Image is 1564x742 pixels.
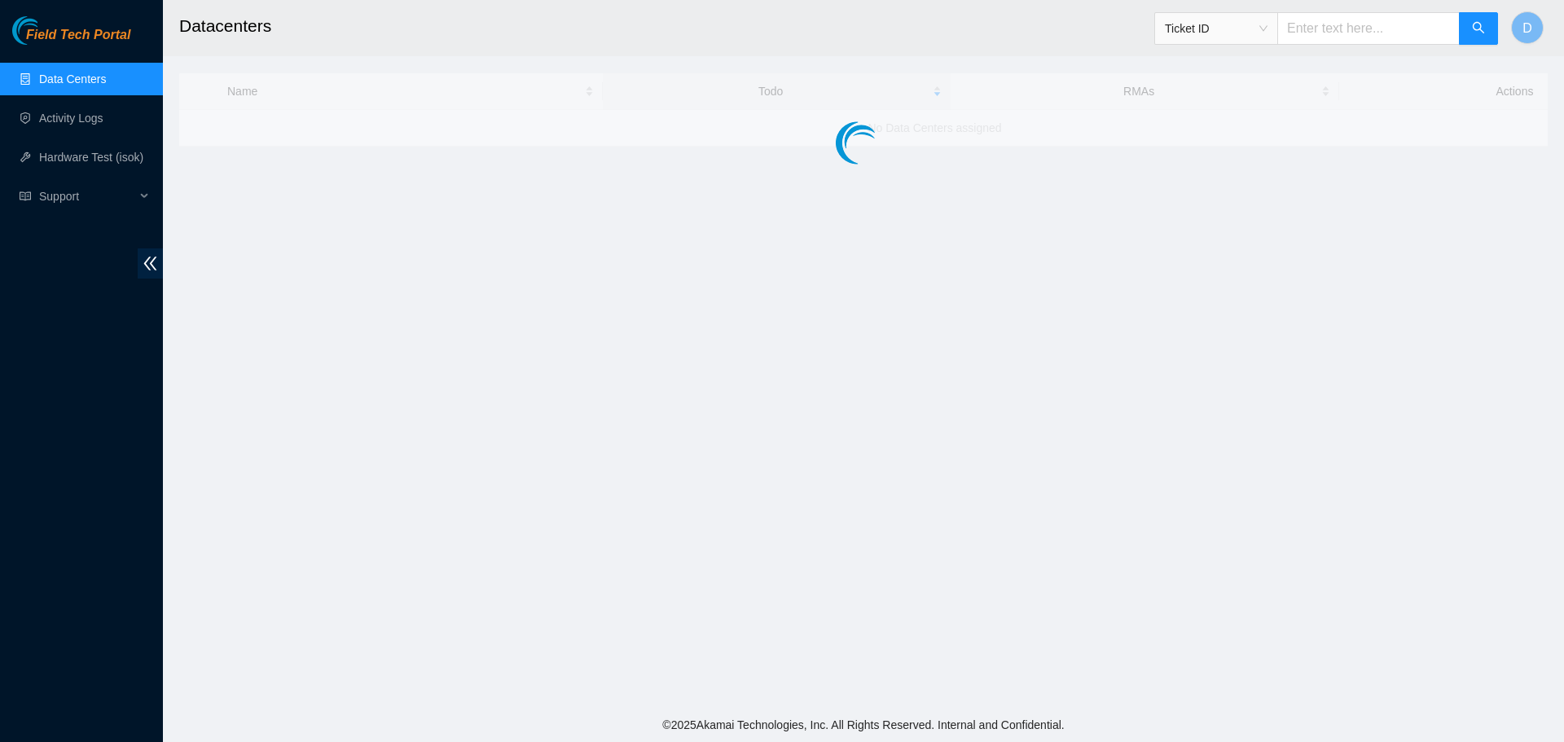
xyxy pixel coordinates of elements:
img: Akamai Technologies [12,16,82,45]
span: double-left [138,248,163,279]
a: Activity Logs [39,112,103,125]
footer: © 2025 Akamai Technologies, Inc. All Rights Reserved. Internal and Confidential. [163,708,1564,742]
input: Enter text here... [1277,12,1460,45]
span: Field Tech Portal [26,28,130,43]
button: D [1511,11,1544,44]
a: Akamai TechnologiesField Tech Portal [12,29,130,50]
span: Ticket ID [1165,16,1267,41]
span: D [1522,18,1532,38]
span: search [1472,21,1485,37]
a: Hardware Test (isok) [39,151,143,164]
span: Support [39,180,135,213]
a: Data Centers [39,72,106,86]
button: search [1459,12,1498,45]
span: read [20,191,31,202]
